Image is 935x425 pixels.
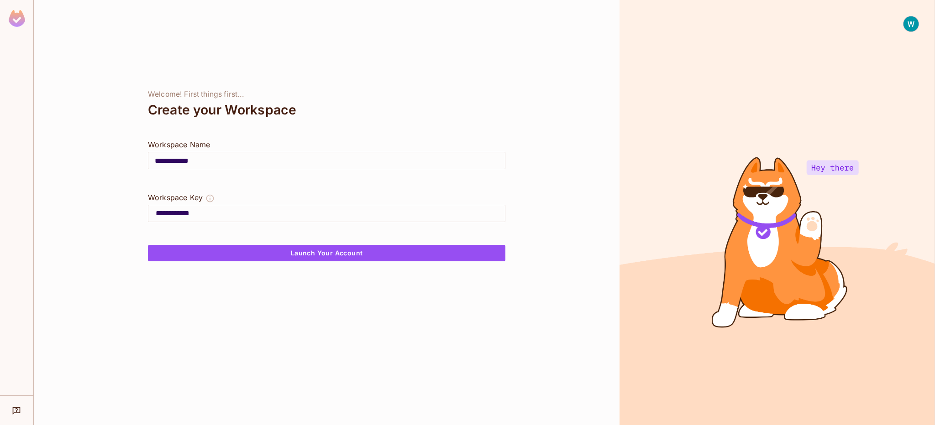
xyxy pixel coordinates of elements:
[148,99,505,121] div: Create your Workspace
[6,401,27,420] div: Help & Updates
[148,90,505,99] div: Welcome! First things first...
[148,245,505,261] button: Launch Your Account
[903,16,919,31] img: Websfire com (WebsFire)
[148,192,203,203] div: Workspace Key
[148,139,505,150] div: Workspace Name
[205,192,215,205] button: The Workspace Key is unique, and serves as the identifier of your workspace.
[9,10,25,27] img: SReyMgAAAABJRU5ErkJggg==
